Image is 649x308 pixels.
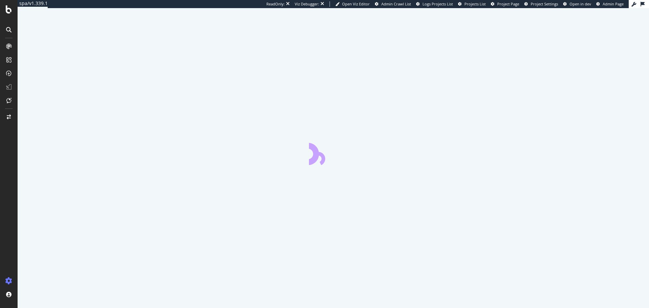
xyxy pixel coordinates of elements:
a: Project Settings [524,1,558,7]
div: Viz Debugger: [295,1,319,7]
a: Projects List [458,1,486,7]
a: Open in dev [563,1,591,7]
a: Admin Page [596,1,624,7]
span: Project Settings [531,1,558,6]
span: Admin Crawl List [381,1,411,6]
div: ReadOnly: [266,1,285,7]
span: Projects List [464,1,486,6]
a: Admin Crawl List [375,1,411,7]
a: Logs Projects List [416,1,453,7]
a: Project Page [491,1,519,7]
span: Open in dev [570,1,591,6]
span: Open Viz Editor [342,1,370,6]
a: Open Viz Editor [335,1,370,7]
span: Admin Page [603,1,624,6]
span: Logs Projects List [423,1,453,6]
span: Project Page [497,1,519,6]
div: animation [309,141,358,165]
